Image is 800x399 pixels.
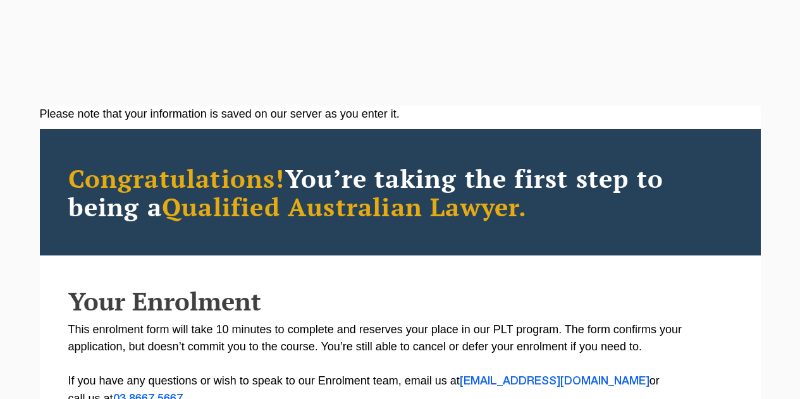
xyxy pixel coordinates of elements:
h2: You’re taking the first step to being a [68,164,732,221]
a: [EMAIL_ADDRESS][DOMAIN_NAME] [460,376,649,386]
span: Congratulations! [68,161,285,195]
span: Qualified Australian Lawyer. [162,190,527,223]
h2: Your Enrolment [68,287,732,315]
div: Please note that your information is saved on our server as you enter it. [40,106,761,123]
